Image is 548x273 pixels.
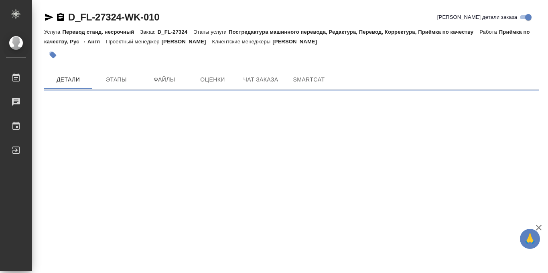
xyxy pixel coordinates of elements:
button: Скопировать ссылку для ЯМессенджера [44,12,54,22]
p: D_FL-27324 [158,29,193,35]
p: Заказ: [140,29,157,35]
p: Постредактура машинного перевода, Редактура, Перевод, Корректура, Приёмка по качеству [229,29,479,35]
p: Клиентские менеджеры [212,39,273,45]
span: Чат заказа [242,75,280,85]
span: SmartCat [290,75,328,85]
p: [PERSON_NAME] [272,39,323,45]
span: Оценки [193,75,232,85]
span: Этапы [97,75,136,85]
span: [PERSON_NAME] детали заказа [437,13,517,21]
p: Услуга [44,29,62,35]
button: Добавить тэг [44,46,62,64]
p: Этапы услуги [193,29,229,35]
span: Файлы [145,75,184,85]
a: D_FL-27324-WK-010 [68,12,159,22]
button: 🙏 [520,229,540,249]
span: 🙏 [523,230,537,247]
p: Работа [479,29,499,35]
span: Детали [49,75,87,85]
p: Перевод станд. несрочный [62,29,140,35]
p: Проектный менеджер [106,39,161,45]
button: Скопировать ссылку [56,12,65,22]
p: [PERSON_NAME] [162,39,212,45]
